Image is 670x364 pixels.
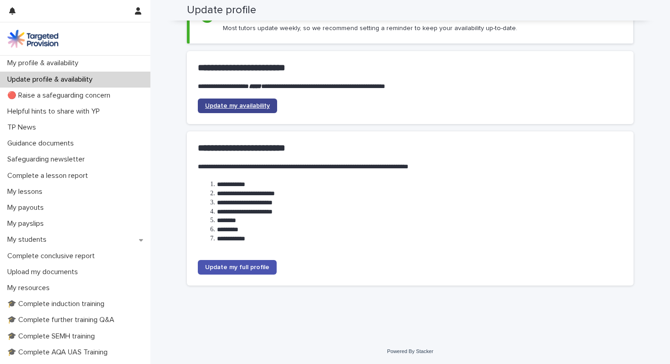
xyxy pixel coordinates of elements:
p: Helpful hints to share with YP [4,107,107,116]
p: My resources [4,284,57,292]
p: TP News [4,123,43,132]
p: My students [4,235,54,244]
p: 🎓 Complete SEMH training [4,332,102,341]
a: Update my availability [198,99,277,113]
p: Guidance documents [4,139,81,148]
a: Powered By Stacker [387,348,433,354]
p: Complete a lesson report [4,172,95,180]
p: My payouts [4,203,51,212]
p: Safeguarding newsletter [4,155,92,164]
p: Most tutors update weekly, so we recommend setting a reminder to keep your availability up-to-date. [223,24,517,32]
p: 🔴 Raise a safeguarding concern [4,91,118,100]
p: Upload my documents [4,268,85,276]
img: M5nRWzHhSzIhMunXDL62 [7,30,58,48]
p: Update profile & availability [4,75,100,84]
p: My profile & availability [4,59,86,68]
p: 🎓 Complete further training Q&A [4,316,122,324]
span: Update my availability [205,103,270,109]
span: Update my full profile [205,264,269,270]
a: Update my full profile [198,260,277,275]
p: Complete conclusive report [4,252,102,260]
p: 🎓 Complete induction training [4,300,112,308]
p: My payslips [4,219,51,228]
p: 🎓 Complete AQA UAS Training [4,348,115,357]
p: My lessons [4,187,50,196]
h2: Update profile [187,4,256,17]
